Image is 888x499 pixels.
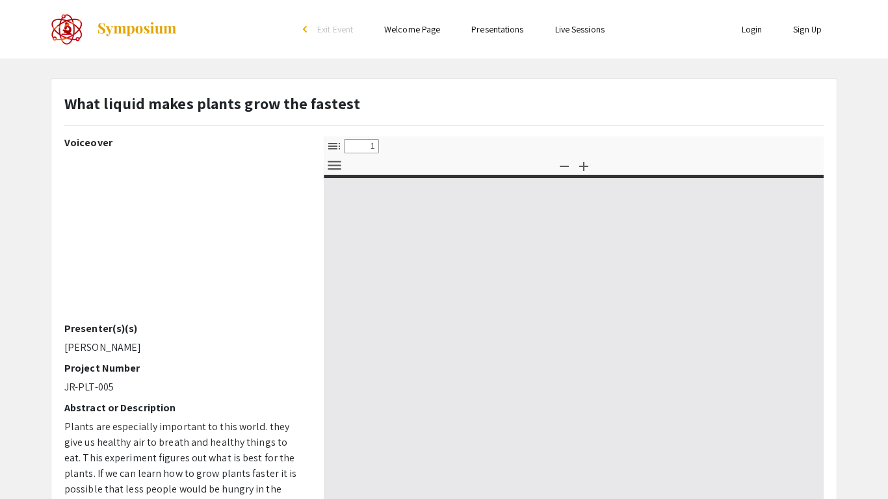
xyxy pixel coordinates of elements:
[384,23,440,35] a: Welcome Page
[64,362,304,374] h2: Project Number
[303,25,311,33] div: arrow_back_ios
[317,23,353,35] span: Exit Event
[64,402,304,414] h2: Abstract or Description
[323,136,345,155] button: Toggle Sidebar
[51,13,177,45] a: The 2022 CoorsTek Denver Metro Regional Science and Engineering Fair
[793,23,822,35] a: Sign Up
[96,21,177,37] img: Symposium by ForagerOne
[323,156,345,175] button: Tools
[344,139,379,153] input: Page
[553,156,575,175] button: Zoom Out
[64,93,360,114] strong: What liquid makes plants grow the fastest
[64,379,304,395] p: JR-PLT-005
[64,154,304,322] iframe: YouTube video player
[64,136,304,149] h2: Voiceover
[742,23,763,35] a: Login
[64,322,304,335] h2: Presenter(s)(s)
[64,340,304,355] p: [PERSON_NAME]
[471,23,523,35] a: Presentations
[555,23,605,35] a: Live Sessions
[573,156,595,175] button: Zoom In
[51,13,83,45] img: The 2022 CoorsTek Denver Metro Regional Science and Engineering Fair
